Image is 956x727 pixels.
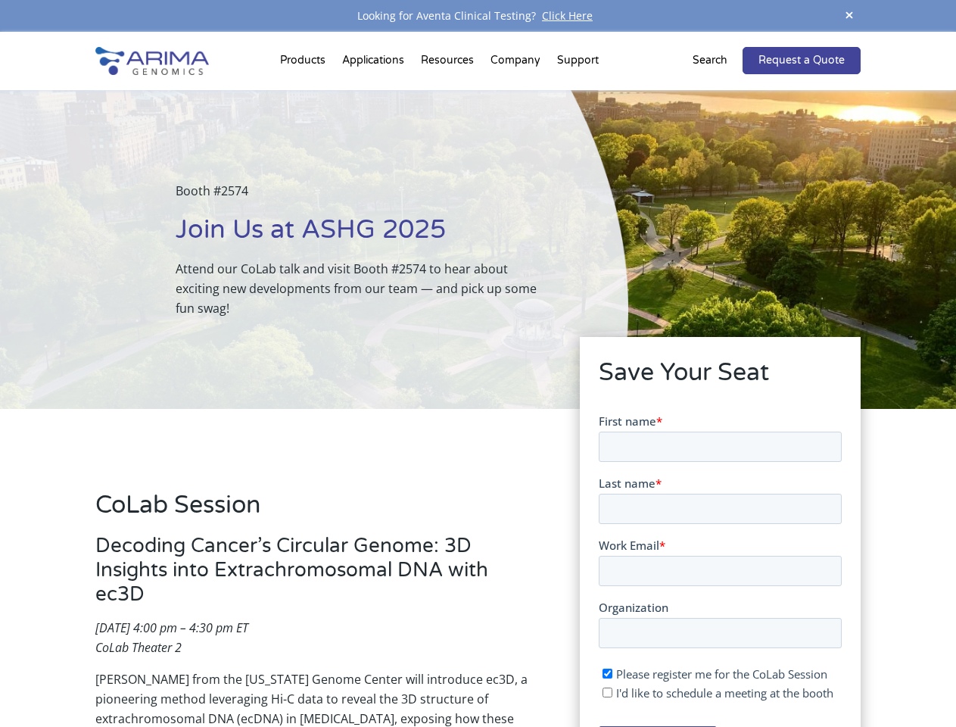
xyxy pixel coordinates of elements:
em: [DATE] 4:00 pm – 4:30 pm ET [95,619,248,636]
h2: Save Your Seat [599,356,842,401]
h2: CoLab Session [95,488,537,534]
p: Booth #2574 [176,181,552,213]
em: CoLab Theater 2 [95,639,182,656]
a: Click Here [536,8,599,23]
a: Request a Quote [743,47,861,74]
img: Arima-Genomics-logo [95,47,209,75]
h3: Decoding Cancer’s Circular Genome: 3D Insights into Extrachromosomal DNA with ec3D [95,534,537,618]
h1: Join Us at ASHG 2025 [176,213,552,259]
div: Looking for Aventa Clinical Testing? [95,6,860,26]
p: Search [693,51,727,70]
p: Attend our CoLab talk and visit Booth #2574 to hear about exciting new developments from our team... [176,259,552,318]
